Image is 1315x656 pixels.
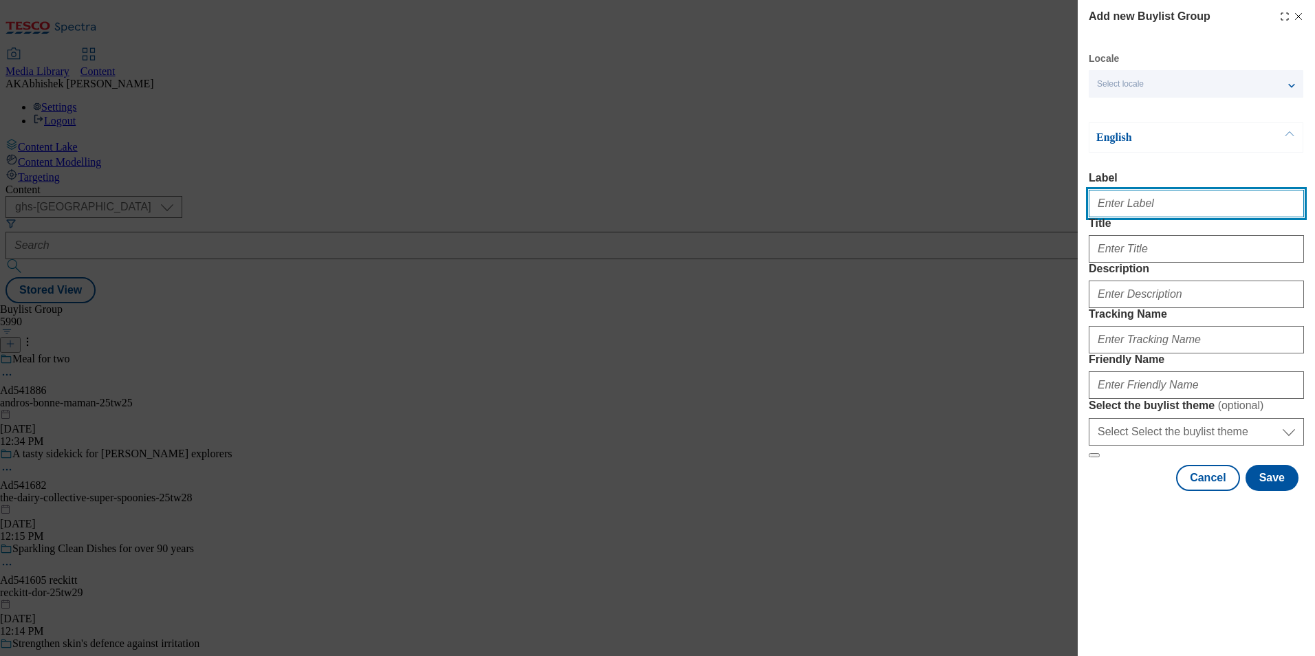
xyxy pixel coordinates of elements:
[1097,79,1144,89] span: Select locale
[1089,353,1304,366] label: Friendly Name
[1089,263,1304,275] label: Description
[1089,172,1304,184] label: Label
[1089,308,1304,320] label: Tracking Name
[1089,190,1304,217] input: Enter Label
[1089,371,1304,399] input: Enter Friendly Name
[1089,399,1304,413] label: Select the buylist theme
[1176,465,1239,491] button: Cancel
[1089,70,1303,98] button: Select locale
[1096,131,1241,144] p: English
[1218,400,1264,411] span: ( optional )
[1089,8,1210,25] h4: Add new Buylist Group
[1089,217,1304,230] label: Title
[1089,326,1304,353] input: Enter Tracking Name
[1089,55,1119,63] label: Locale
[1089,235,1304,263] input: Enter Title
[1246,465,1298,491] button: Save
[1089,281,1304,308] input: Enter Description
